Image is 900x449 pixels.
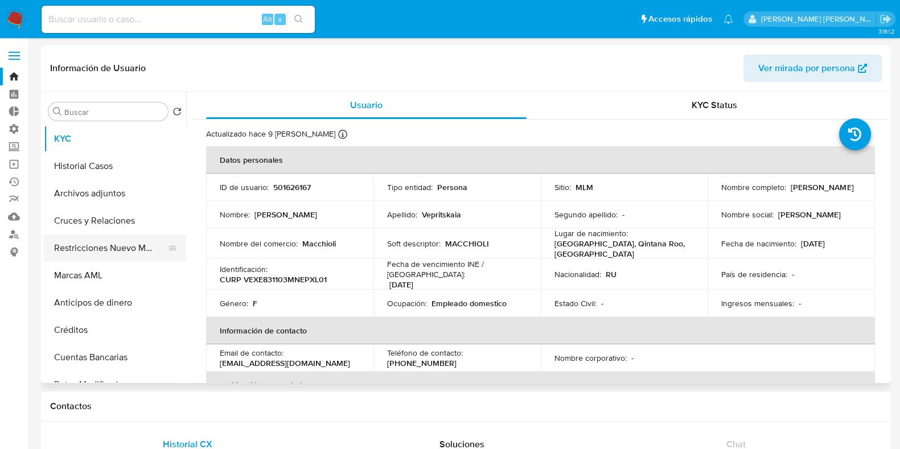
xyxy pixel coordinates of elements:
p: Estado Civil : [554,298,597,308]
p: Fecha de vencimiento INE / [GEOGRAPHIC_DATA] : [387,259,527,279]
p: Empleado domestico [431,298,507,308]
p: Nombre : [220,209,250,220]
p: - [601,298,603,308]
button: Ver mirada por persona [743,55,882,82]
th: Datos personales [206,146,875,174]
p: [PERSON_NAME] [791,182,853,192]
button: Buscar [53,107,62,116]
h1: Información de Usuario [50,63,146,74]
button: Archivos adjuntos [44,180,186,207]
p: - [799,298,801,308]
p: Nombre corporativo : [554,353,627,363]
p: Ingresos mensuales : [721,298,794,308]
p: Segundo apellido : [554,209,618,220]
p: [PERSON_NAME] [778,209,841,220]
button: Datos Modificados [44,371,186,398]
p: Género : [220,298,248,308]
button: Cuentas Bancarias [44,344,186,371]
p: 501626167 [273,182,311,192]
a: Salir [880,13,891,25]
p: Vepritskaia [422,209,461,220]
span: Alt [263,14,272,24]
p: RU [606,269,617,279]
p: MACCHIOLI [445,238,489,249]
input: Buscar usuario o caso... [42,12,315,27]
button: Créditos [44,316,186,344]
p: Sitio : [554,182,571,192]
span: Accesos rápidos [648,13,712,25]
p: Nombre social : [721,209,774,220]
p: [PHONE_NUMBER] [387,358,457,368]
p: Nombre del comercio : [220,238,298,249]
h1: Contactos [50,401,882,412]
p: Macchioli [302,238,336,249]
p: Nombre completo : [721,182,786,192]
p: Lugar de nacimiento : [554,228,628,238]
p: Tipo entidad : [387,182,433,192]
p: ID de usuario : [220,182,269,192]
p: Actualizado hace 9 [PERSON_NAME] [206,129,335,139]
button: Marcas AML [44,262,186,289]
input: Buscar [64,107,163,117]
button: Cruces y Relaciones [44,207,186,234]
p: MLM [576,182,593,192]
span: Ver mirada por persona [758,55,855,82]
button: Volver al orden por defecto [172,107,182,120]
p: Persona [437,182,467,192]
p: Fecha de nacimiento : [721,238,796,249]
button: KYC [44,125,186,153]
p: Teléfono de contacto : [387,348,463,358]
p: [PERSON_NAME] [254,209,317,220]
p: [DATE] [389,279,413,290]
p: Nacionalidad : [554,269,601,279]
p: - [792,269,794,279]
p: - [622,209,624,220]
p: País de residencia : [721,269,787,279]
p: [GEOGRAPHIC_DATA], Qintana Roo, [GEOGRAPHIC_DATA] [554,238,690,259]
p: daniela.lagunesrodriguez@mercadolibre.com.mx [761,14,876,24]
th: Información de contacto [206,317,875,344]
span: s [278,14,282,24]
span: KYC Status [692,98,737,112]
p: Apellido : [387,209,417,220]
button: Restricciones Nuevo Mundo [44,234,177,262]
p: CURP VEXE831103MNEPXL01 [220,274,327,285]
p: [EMAIL_ADDRESS][DOMAIN_NAME] [220,358,350,368]
a: Notificaciones [724,14,733,24]
button: Anticipos de dinero [44,289,186,316]
p: Identificación : [220,264,268,274]
p: Email de contacto : [220,348,283,358]
span: Usuario [350,98,383,112]
p: Soft descriptor : [387,238,441,249]
button: Historial Casos [44,153,186,180]
p: F [253,298,257,308]
p: - [631,353,634,363]
p: [DATE] [801,238,825,249]
button: search-icon [287,11,310,27]
th: Verificación y cumplimiento [206,372,875,399]
p: Ocupación : [387,298,427,308]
